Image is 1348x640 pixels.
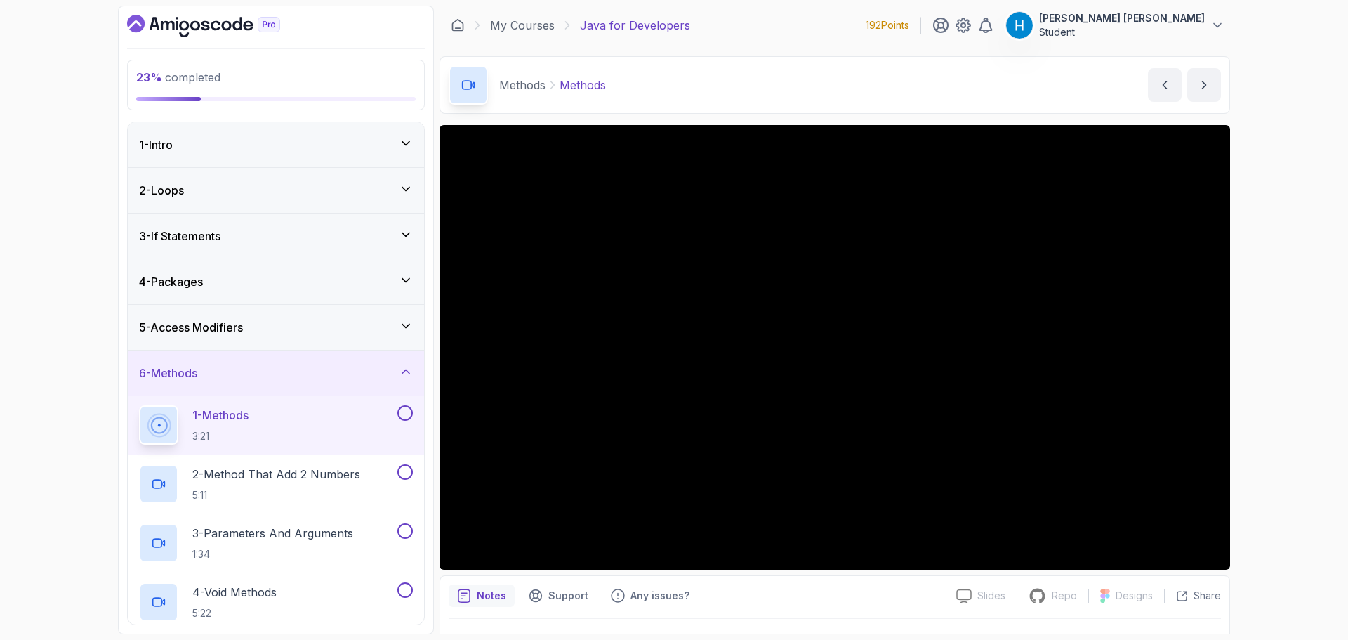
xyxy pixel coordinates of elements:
h3: 6 - Methods [139,365,197,381]
p: Support [548,589,588,603]
h3: 2 - Loops [139,182,184,199]
button: 2-Method That Add 2 Numbers5:11 [139,464,413,504]
h3: 5 - Access Modifiers [139,319,243,336]
p: 5:11 [192,488,360,502]
iframe: 1 - Methods [440,125,1230,570]
a: My Courses [490,17,555,34]
p: 1 - Methods [192,407,249,424]
button: previous content [1148,68,1182,102]
button: next content [1187,68,1221,102]
p: Methods [560,77,606,93]
p: 5:22 [192,606,277,620]
p: 2 - Method That Add 2 Numbers [192,466,360,483]
p: 192 Points [866,18,909,32]
button: Support button [520,585,597,607]
button: 1-Intro [128,122,424,167]
button: 3-If Statements [128,214,424,259]
p: Slides [977,589,1005,603]
button: 4-Packages [128,259,424,304]
h3: 4 - Packages [139,273,203,290]
p: Java for Developers [580,17,690,34]
button: user profile image[PERSON_NAME] [PERSON_NAME]Student [1005,11,1224,39]
p: Notes [477,589,506,603]
p: 4 - Void Methods [192,584,277,601]
p: [PERSON_NAME] [PERSON_NAME] [1039,11,1205,25]
img: user profile image [1006,12,1033,39]
button: 3-Parameters And Arguments1:34 [139,523,413,563]
p: Student [1039,25,1205,39]
p: 1:34 [192,547,353,561]
p: Repo [1052,589,1077,603]
p: 3:21 [192,429,249,443]
p: Designs [1116,589,1153,603]
p: Methods [499,77,546,93]
button: Share [1164,589,1221,603]
button: 1-Methods3:21 [139,405,413,445]
span: completed [136,70,220,84]
a: Dashboard [451,18,465,32]
button: 6-Methods [128,351,424,396]
a: Dashboard [127,15,312,37]
p: Any issues? [630,589,689,603]
button: notes button [449,585,515,607]
button: 4-Void Methods5:22 [139,582,413,622]
p: 3 - Parameters And Arguments [192,525,353,542]
button: 2-Loops [128,168,424,213]
h3: 3 - If Statements [139,228,220,244]
button: 5-Access Modifiers [128,305,424,350]
span: 23 % [136,70,162,84]
h3: 1 - Intro [139,136,173,153]
button: Feedback button [602,585,698,607]
p: Share [1194,589,1221,603]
